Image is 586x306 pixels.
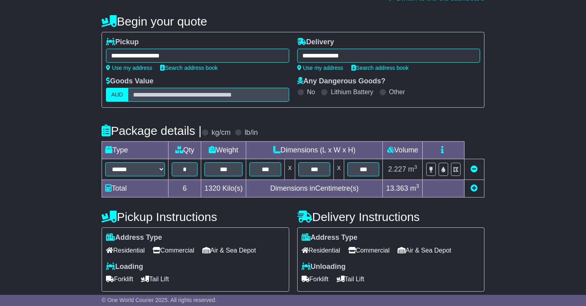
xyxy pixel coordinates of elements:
[389,88,405,96] label: Other
[414,164,417,170] sup: 3
[106,263,143,271] label: Loading
[102,297,217,303] span: © One World Courier 2025. All rights reserved.
[408,165,417,173] span: m
[337,273,365,285] span: Tail Lift
[470,184,478,192] a: Add new item
[212,128,231,137] label: kg/cm
[106,233,162,242] label: Address Type
[410,184,419,192] span: m
[141,273,169,285] span: Tail Lift
[398,244,451,257] span: Air & Sea Depot
[201,142,246,159] td: Weight
[297,210,484,223] h4: Delivery Instructions
[302,244,340,257] span: Residential
[386,184,408,192] span: 13.363
[106,38,139,47] label: Pickup
[153,244,194,257] span: Commercial
[106,273,133,285] span: Forklift
[204,184,220,192] span: 1320
[102,142,169,159] td: Type
[416,183,419,189] sup: 3
[297,38,334,47] label: Delivery
[169,180,201,197] td: 6
[302,233,358,242] label: Address Type
[160,65,218,71] a: Search address book
[102,210,289,223] h4: Pickup Instructions
[297,65,343,71] a: Use my address
[201,180,246,197] td: Kilo(s)
[285,159,295,180] td: x
[102,124,202,137] h4: Package details |
[351,65,409,71] a: Search address book
[470,165,478,173] a: Remove this item
[383,142,423,159] td: Volume
[348,244,390,257] span: Commercial
[169,142,201,159] td: Qty
[102,180,169,197] td: Total
[202,244,256,257] span: Air & Sea Depot
[106,88,128,102] label: AUD
[106,244,145,257] span: Residential
[302,263,346,271] label: Unloading
[106,65,152,71] a: Use my address
[246,180,383,197] td: Dimensions in Centimetre(s)
[334,159,344,180] td: x
[297,77,386,86] label: Any Dangerous Goods?
[302,273,329,285] span: Forklift
[245,128,258,137] label: lb/in
[102,15,484,28] h4: Begin your quote
[307,88,315,96] label: No
[106,77,153,86] label: Goods Value
[246,142,383,159] td: Dimensions (L x W x H)
[331,88,373,96] label: Lithium Battery
[388,165,406,173] span: 2.227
